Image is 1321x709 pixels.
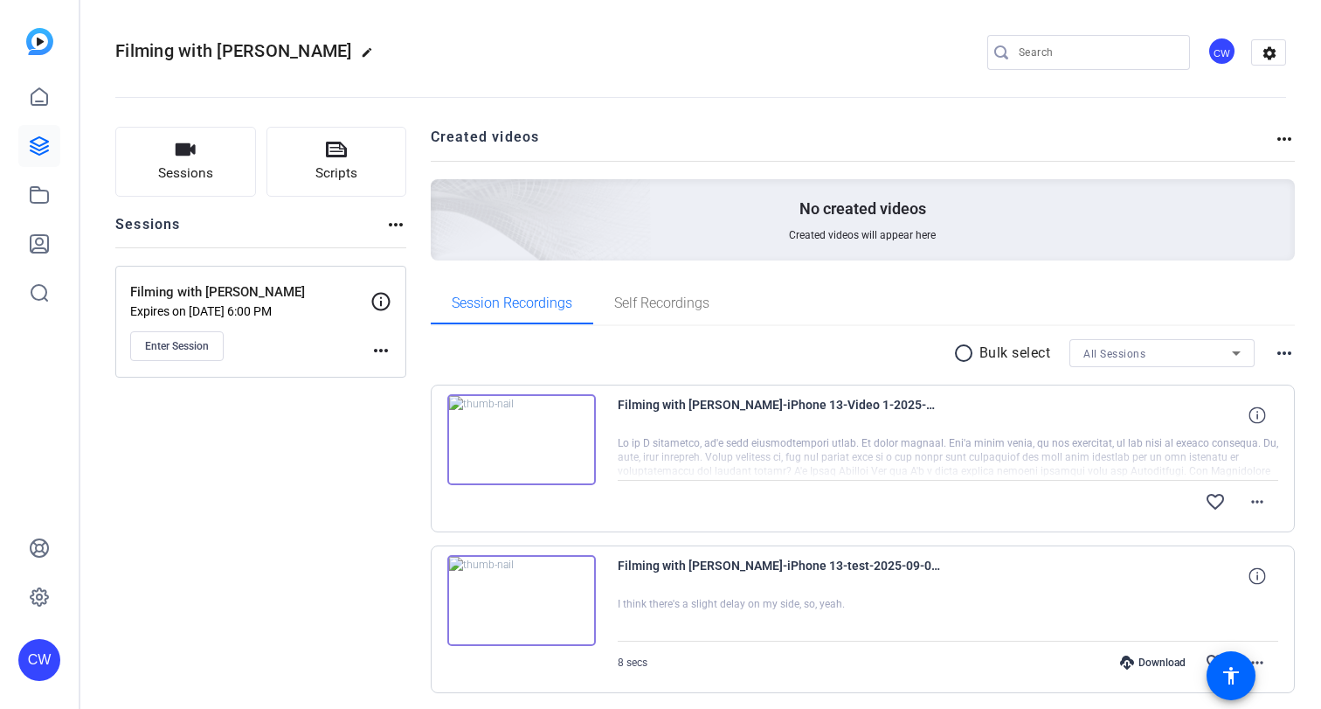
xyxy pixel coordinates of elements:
mat-icon: accessibility [1221,665,1241,686]
p: Filming with [PERSON_NAME] [130,282,370,302]
button: Sessions [115,127,256,197]
mat-icon: more_horiz [1247,652,1268,673]
span: Filming with [PERSON_NAME] [115,40,352,61]
span: Filming with [PERSON_NAME]-iPhone 13-Video 1-2025-09-05-14-56-46-150-0 [618,394,941,436]
mat-icon: more_horiz [1274,343,1295,364]
mat-icon: more_horiz [1247,491,1268,512]
img: thumb-nail [447,555,596,646]
span: Self Recordings [614,296,709,310]
mat-icon: favorite_border [1205,491,1226,512]
p: Expires on [DATE] 6:00 PM [130,304,370,318]
div: CW [18,639,60,681]
span: Created videos will appear here [789,228,936,242]
mat-icon: more_horiz [1274,129,1295,149]
span: Enter Session [145,339,209,353]
span: 8 secs [618,657,647,669]
mat-icon: more_horiz [385,214,406,235]
mat-icon: edit [361,46,382,67]
p: No created videos [799,198,926,219]
p: Bulk select [979,343,1051,364]
span: Scripts [315,163,357,184]
span: All Sessions [1083,348,1145,360]
mat-icon: more_horiz [370,340,391,361]
span: Sessions [158,163,213,184]
h2: Created videos [431,127,1275,161]
img: thumb-nail [447,394,596,485]
mat-icon: settings [1252,40,1287,66]
button: Enter Session [130,331,224,361]
input: Search [1019,42,1176,63]
span: Filming with [PERSON_NAME]-iPhone 13-test-2025-09-05-14-55-39-969-0 [618,555,941,597]
img: Creted videos background [235,6,652,386]
button: Scripts [266,127,407,197]
div: Download [1111,656,1194,670]
h2: Sessions [115,214,181,247]
ngx-avatar: Claire Williams [1207,37,1238,67]
span: Session Recordings [452,296,572,310]
img: blue-gradient.svg [26,28,53,55]
mat-icon: radio_button_unchecked [953,343,979,364]
mat-icon: favorite_border [1205,652,1226,673]
div: CW [1207,37,1236,66]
